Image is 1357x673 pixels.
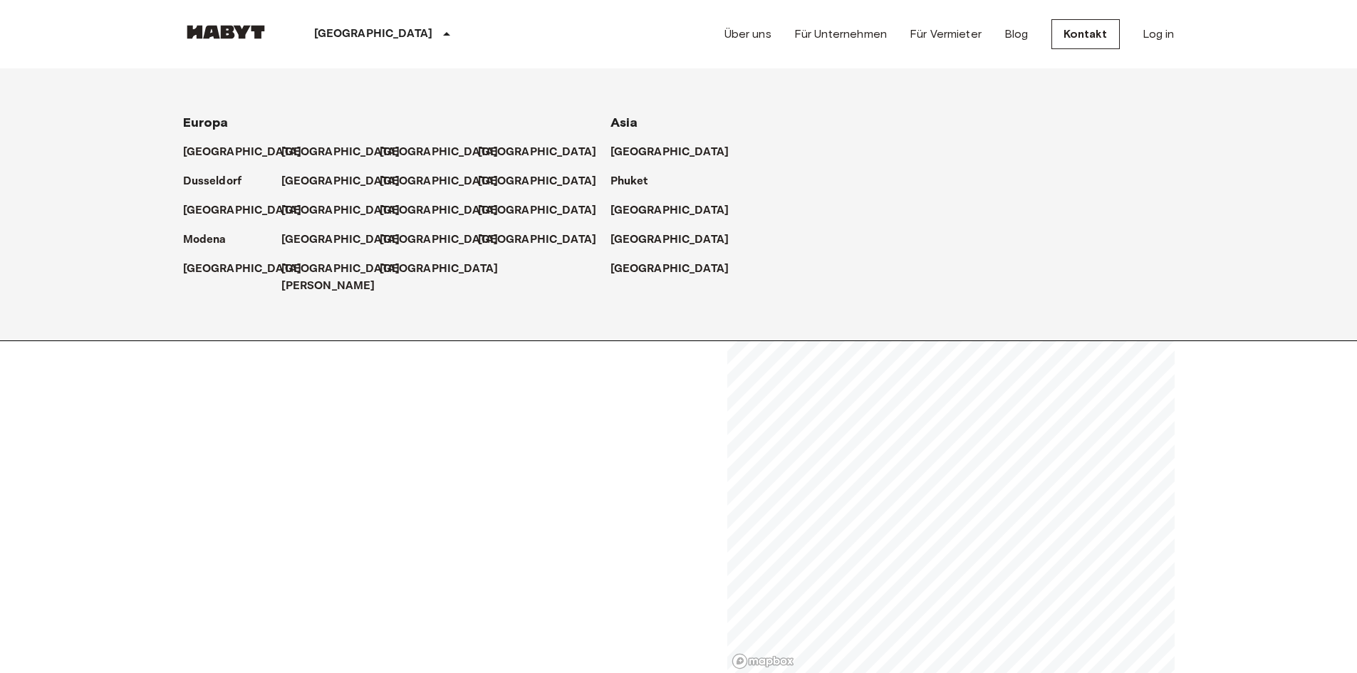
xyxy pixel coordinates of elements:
[281,261,415,295] a: [GEOGRAPHIC_DATA][PERSON_NAME]
[281,202,415,219] a: [GEOGRAPHIC_DATA]
[610,173,648,190] p: Phuket
[281,173,415,190] a: [GEOGRAPHIC_DATA]
[478,231,611,249] a: [GEOGRAPHIC_DATA]
[281,144,400,161] p: [GEOGRAPHIC_DATA]
[281,231,415,249] a: [GEOGRAPHIC_DATA]
[478,231,597,249] p: [GEOGRAPHIC_DATA]
[1004,26,1029,43] a: Blog
[380,144,513,161] a: [GEOGRAPHIC_DATA]
[380,144,499,161] p: [GEOGRAPHIC_DATA]
[610,231,729,249] p: [GEOGRAPHIC_DATA]
[183,173,242,190] p: Dusseldorf
[281,231,400,249] p: [GEOGRAPHIC_DATA]
[380,231,499,249] p: [GEOGRAPHIC_DATA]
[610,261,729,278] p: [GEOGRAPHIC_DATA]
[183,231,227,249] p: Modena
[610,202,744,219] a: [GEOGRAPHIC_DATA]
[1051,19,1120,49] a: Kontakt
[183,261,316,278] a: [GEOGRAPHIC_DATA]
[380,173,513,190] a: [GEOGRAPHIC_DATA]
[314,26,433,43] p: [GEOGRAPHIC_DATA]
[183,173,256,190] a: Dusseldorf
[610,144,729,161] p: [GEOGRAPHIC_DATA]
[183,144,302,161] p: [GEOGRAPHIC_DATA]
[183,25,269,39] img: Habyt
[183,202,302,219] p: [GEOGRAPHIC_DATA]
[724,26,771,43] a: Über uns
[732,653,794,669] a: Mapbox logo
[281,173,400,190] p: [GEOGRAPHIC_DATA]
[380,202,499,219] p: [GEOGRAPHIC_DATA]
[610,202,729,219] p: [GEOGRAPHIC_DATA]
[281,144,415,161] a: [GEOGRAPHIC_DATA]
[478,202,597,219] p: [GEOGRAPHIC_DATA]
[183,231,241,249] a: Modena
[380,173,499,190] p: [GEOGRAPHIC_DATA]
[610,231,744,249] a: [GEOGRAPHIC_DATA]
[478,173,597,190] p: [GEOGRAPHIC_DATA]
[1143,26,1175,43] a: Log in
[478,202,611,219] a: [GEOGRAPHIC_DATA]
[281,261,400,295] p: [GEOGRAPHIC_DATA][PERSON_NAME]
[183,202,316,219] a: [GEOGRAPHIC_DATA]
[183,261,302,278] p: [GEOGRAPHIC_DATA]
[380,261,513,278] a: [GEOGRAPHIC_DATA]
[478,144,597,161] p: [GEOGRAPHIC_DATA]
[281,202,400,219] p: [GEOGRAPHIC_DATA]
[183,115,229,130] span: Europa
[183,144,316,161] a: [GEOGRAPHIC_DATA]
[478,144,611,161] a: [GEOGRAPHIC_DATA]
[380,261,499,278] p: [GEOGRAPHIC_DATA]
[380,231,513,249] a: [GEOGRAPHIC_DATA]
[610,261,744,278] a: [GEOGRAPHIC_DATA]
[910,26,982,43] a: Für Vermieter
[610,173,662,190] a: Phuket
[380,202,513,219] a: [GEOGRAPHIC_DATA]
[478,173,611,190] a: [GEOGRAPHIC_DATA]
[610,115,638,130] span: Asia
[610,144,744,161] a: [GEOGRAPHIC_DATA]
[794,26,887,43] a: Für Unternehmen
